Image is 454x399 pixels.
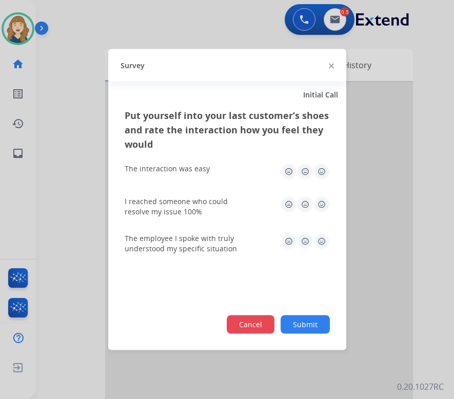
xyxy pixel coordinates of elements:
[125,164,210,174] div: The interaction was easy
[397,381,444,393] p: 0.20.1027RC
[329,63,334,68] img: close-button
[281,315,330,334] button: Submit
[227,315,274,334] button: Cancel
[303,90,338,100] span: Initial Call
[125,108,330,151] h3: Put yourself into your last customer’s shoes and rate the interaction how you feel they would
[125,196,248,217] div: I reached someone who could resolve my issue 100%
[121,60,145,70] span: Survey
[125,233,248,254] div: The employee I spoke with truly understood my specific situation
